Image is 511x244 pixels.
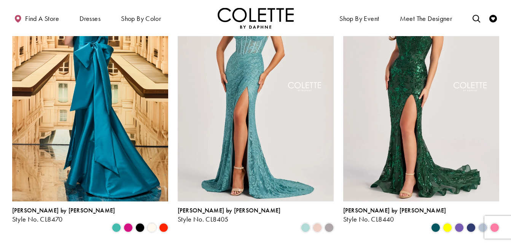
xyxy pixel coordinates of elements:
span: Shop By Event [337,8,381,29]
i: Rose [313,223,322,232]
i: Fuchsia [124,223,133,232]
span: Shop By Event [339,15,379,22]
a: Toggle search [471,8,482,29]
a: Visit Home Page [218,8,294,29]
i: Scarlet [159,223,168,232]
div: Colette by Daphne Style No. CL8405 [178,207,281,223]
i: Diamond White [147,223,156,232]
span: Style No. CL8440 [343,215,394,223]
a: Check Wishlist [487,8,499,29]
i: Ice Blue [478,223,487,232]
span: [PERSON_NAME] by [PERSON_NAME] [343,206,446,214]
span: Style No. CL8470 [12,215,63,223]
div: Colette by Daphne Style No. CL8470 [12,207,115,223]
i: Navy Blue [466,223,476,232]
span: Dresses [78,8,102,29]
i: Turquoise [112,223,121,232]
span: Dresses [80,15,100,22]
i: Smoke [325,223,334,232]
span: Style No. CL8405 [178,215,229,223]
a: Find a store [12,8,61,29]
i: Spruce [431,223,440,232]
span: [PERSON_NAME] by [PERSON_NAME] [12,206,115,214]
span: Meet the designer [400,15,452,22]
span: Shop by color [121,15,161,22]
i: Sea Glass [301,223,310,232]
img: Colette by Daphne [218,8,294,29]
div: Colette by Daphne Style No. CL8440 [343,207,446,223]
i: Violet [455,223,464,232]
i: Black [135,223,145,232]
span: Find a store [25,15,59,22]
i: Yellow [443,223,452,232]
span: [PERSON_NAME] by [PERSON_NAME] [178,206,281,214]
span: Shop by color [119,8,163,29]
a: Meet the designer [398,8,454,29]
